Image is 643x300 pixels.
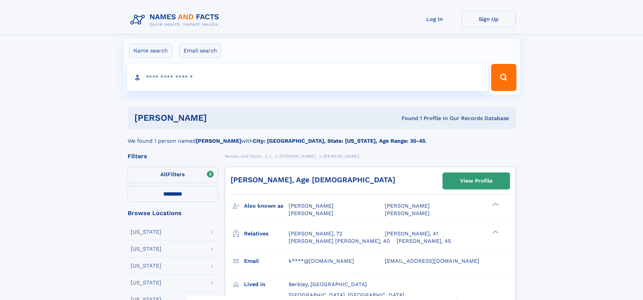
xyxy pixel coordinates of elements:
[462,11,516,27] a: Sign Up
[128,167,218,183] label: Filters
[385,203,430,209] span: [PERSON_NAME]
[289,237,390,245] a: [PERSON_NAME] [PERSON_NAME], 40
[244,255,289,267] h3: Email
[323,154,359,159] span: [PERSON_NAME]
[460,173,492,189] div: View Profile
[491,64,516,91] button: Search Button
[304,115,509,122] div: Found 1 Profile In Our Records Database
[128,210,218,216] div: Browse Locations
[279,154,316,159] span: [PERSON_NAME]
[408,11,462,27] a: Log In
[289,203,333,209] span: [PERSON_NAME]
[397,237,451,245] a: [PERSON_NAME], 45
[127,64,488,91] input: search input
[131,229,161,235] div: [US_STATE]
[289,292,404,298] span: [GEOGRAPHIC_DATA], [GEOGRAPHIC_DATA]
[385,230,438,237] a: [PERSON_NAME], 41
[131,280,161,285] div: [US_STATE]
[443,173,510,189] a: View Profile
[244,200,289,212] h3: Also known as
[269,152,272,160] a: L
[179,44,221,58] label: Email search
[491,202,499,207] div: ❯
[289,281,367,287] span: Berkley, [GEOGRAPHIC_DATA]
[231,176,395,184] a: [PERSON_NAME], Age [DEMOGRAPHIC_DATA]
[131,263,161,269] div: [US_STATE]
[131,246,161,252] div: [US_STATE]
[289,210,333,216] span: [PERSON_NAME]
[244,279,289,290] h3: Lived in
[129,44,172,58] label: Name search
[244,228,289,239] h3: Relatives
[160,171,167,178] span: All
[385,210,430,216] span: [PERSON_NAME]
[128,11,225,29] img: Logo Names and Facts
[385,258,479,264] span: [EMAIL_ADDRESS][DOMAIN_NAME]
[269,154,272,159] span: L
[289,230,342,237] a: [PERSON_NAME], 72
[279,152,316,160] a: [PERSON_NAME]
[491,230,499,234] div: ❯
[253,138,425,144] b: City: [GEOGRAPHIC_DATA], State: [US_STATE], Age Range: 35-45
[225,152,262,160] a: Names and Facts
[128,129,516,145] div: We found 1 person named with .
[196,138,241,144] b: [PERSON_NAME]
[134,114,304,122] h1: [PERSON_NAME]
[128,153,218,159] div: Filters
